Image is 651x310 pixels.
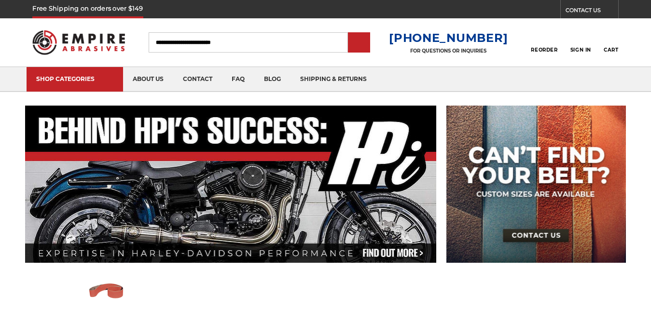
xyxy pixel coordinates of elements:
[25,106,436,263] img: Banner for an interview featuring Horsepower Inc who makes Harley performance upgrades featured o...
[349,33,369,53] input: Submit
[570,47,591,53] span: Sign In
[123,67,173,92] a: about us
[604,32,618,53] a: Cart
[27,67,123,92] a: SHOP CATEGORIES
[531,32,557,53] a: Reorder
[604,47,618,53] span: Cart
[254,67,291,92] a: blog
[531,47,557,53] span: Reorder
[173,67,222,92] a: contact
[222,67,254,92] a: faq
[389,31,508,45] a: [PHONE_NUMBER]
[389,48,508,54] p: FOR QUESTIONS OR INQUIRIES
[446,106,626,263] img: promo banner for custom belts.
[291,67,376,92] a: shipping & returns
[36,75,113,82] div: SHOP CATEGORIES
[32,24,125,60] img: Empire Abrasives
[566,5,618,18] a: CONTACT US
